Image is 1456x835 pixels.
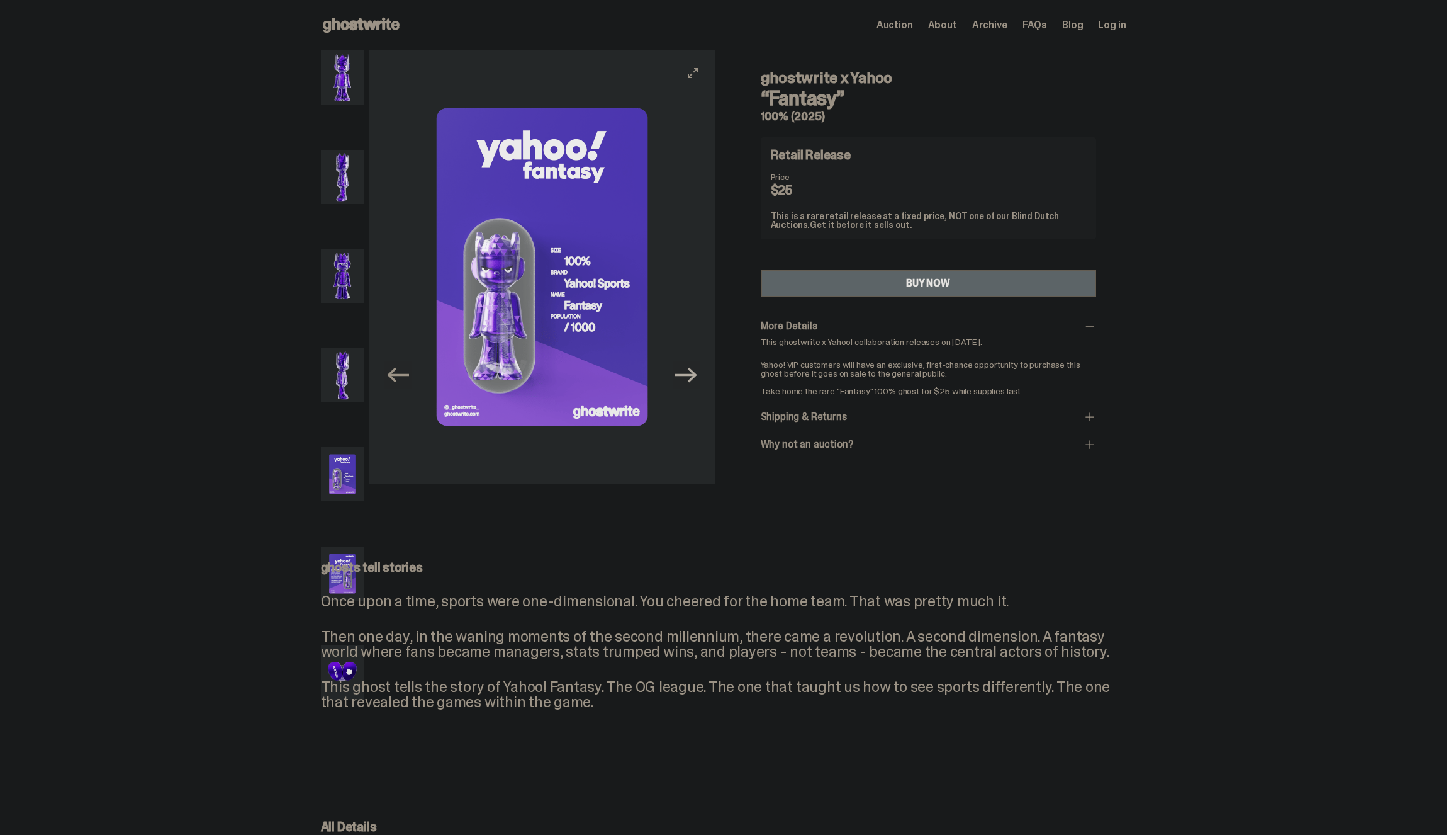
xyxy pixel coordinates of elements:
h4: Retail Release [771,149,851,161]
h5: 100% (2025) [761,111,1096,122]
a: About [928,20,957,30]
img: Yahoo-HG---4.png [321,348,364,402]
img: Yahoo-HG---5.png [321,447,364,501]
button: View full-screen [685,65,700,81]
div: Why not an auction? [761,438,1096,451]
span: More Details [761,319,817,332]
a: Auction [876,20,913,30]
a: FAQs [1022,20,1047,30]
img: Yahoo-HG---2.png [321,150,364,204]
h3: “Fantasy” [761,88,1096,108]
button: BUY NOW [761,270,1096,297]
dt: Price [771,173,834,181]
div: This is a rare retail release at a fixed price, NOT one of our Blind Dutch Auctions. [771,212,1086,229]
a: Log in [1098,20,1126,30]
dd: $25 [771,184,834,196]
p: This ghostwrite x Yahoo! collaboration releases on [DATE]. [761,338,1096,346]
span: Get it before it sells out. [810,219,912,230]
p: Yahoo! VIP customers will have an exclusive, first-chance opportunity to purchase this ghost befo... [761,351,1096,395]
p: Once upon a time, sports were one-dimensional. You cheered for the home team. That was pretty muc... [321,594,1126,609]
h4: ghostwrite x Yahoo [761,71,1096,86]
div: Shipping & Returns [761,411,1096,423]
button: Next [673,361,700,389]
img: Yahoo-HG---7.png [321,645,364,700]
a: Blog [1062,20,1083,30]
div: BUY NOW [906,278,950,288]
a: Archive [972,20,1007,30]
p: ghosts tell stories [321,561,1126,574]
p: Then one day, in the waning moments of the second millennium, there came a revolution. A second d... [321,629,1126,659]
img: Yahoo-HG---6.png [321,547,364,601]
img: Yahoo-HG---1.png [321,50,364,105]
p: All Details [321,821,522,833]
img: Yahoo-HG---5.png [369,50,715,484]
button: Previous [384,361,412,389]
p: This ghost tells the story of Yahoo! Fantasy. The OG league. The one that taught us how to see sp... [321,679,1126,710]
img: Yahoo-HG---3.png [321,249,364,303]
